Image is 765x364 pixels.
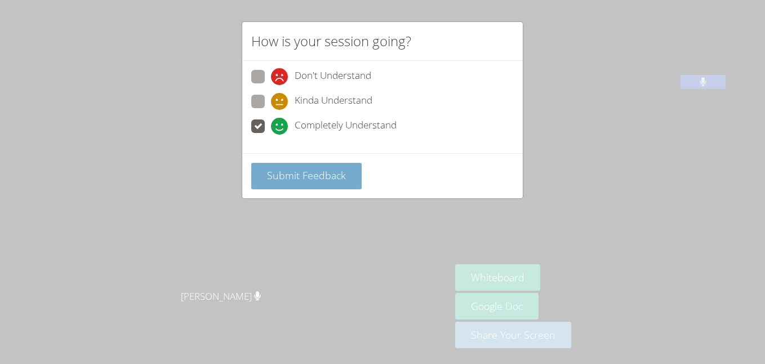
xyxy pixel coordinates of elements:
[295,118,397,135] span: Completely Understand
[267,168,346,182] span: Submit Feedback
[251,163,362,189] button: Submit Feedback
[295,68,371,85] span: Don't Understand
[251,31,411,51] h2: How is your session going?
[295,93,372,110] span: Kinda Understand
